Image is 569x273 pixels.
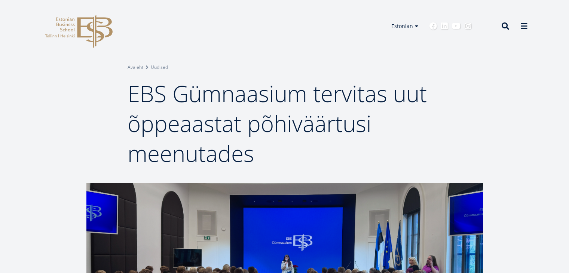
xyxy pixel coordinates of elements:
[151,64,168,71] a: Uudised
[441,22,448,30] a: Linkedin
[128,78,427,169] span: EBS Gümnaasium tervitas uut õppeaastat põhiväärtusi meenutades
[429,22,437,30] a: Facebook
[128,64,143,71] a: Avaleht
[452,22,461,30] a: Youtube
[464,22,472,30] a: Instagram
